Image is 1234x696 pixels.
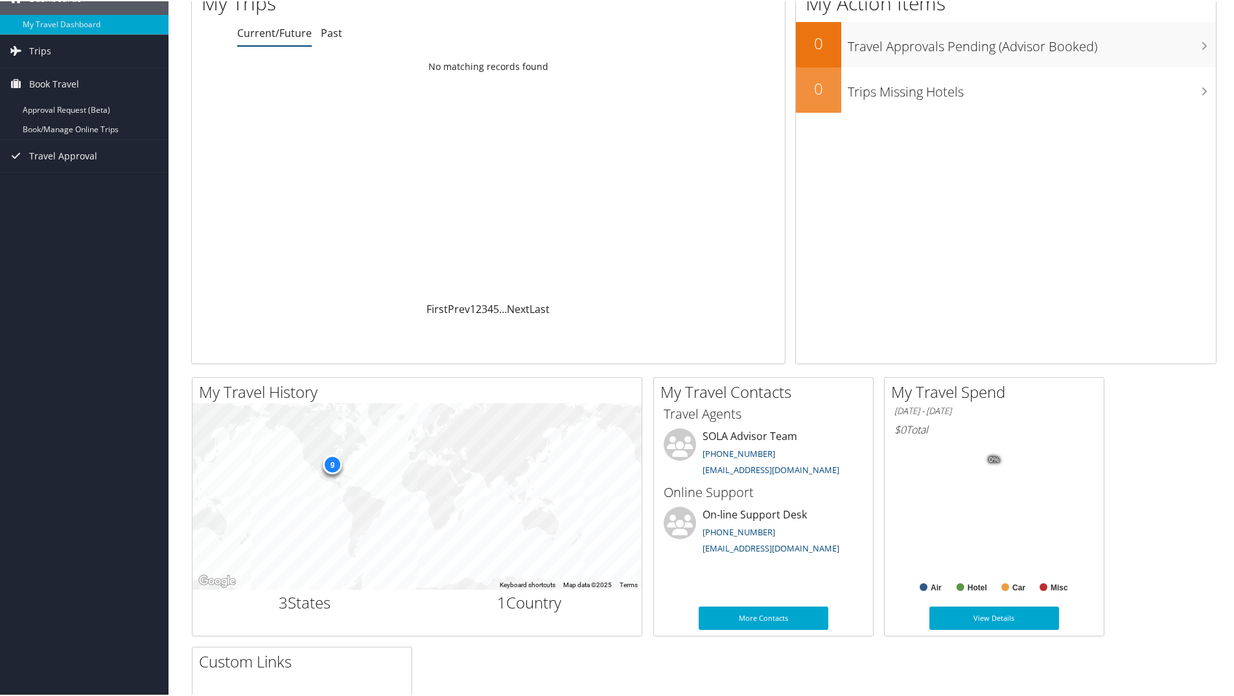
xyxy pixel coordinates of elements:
a: Prev [448,301,470,315]
h2: My Travel History [199,380,642,402]
h2: Country [427,590,633,612]
span: 3 [279,590,288,612]
img: Google [196,572,239,588]
td: No matching records found [192,54,785,77]
text: Misc [1051,582,1068,591]
h2: Custom Links [199,649,412,671]
a: First [426,301,448,315]
h2: States [202,590,408,612]
span: $0 [894,421,906,435]
a: Next [507,301,530,315]
a: [PHONE_NUMBER] [703,447,775,458]
span: Book Travel [29,67,79,99]
a: 4 [487,301,493,315]
h3: Travel Agents [664,404,863,422]
a: [EMAIL_ADDRESS][DOMAIN_NAME] [703,463,839,474]
h2: My Travel Contacts [660,380,873,402]
a: Current/Future [237,25,312,39]
a: [EMAIL_ADDRESS][DOMAIN_NAME] [703,541,839,553]
span: Travel Approval [29,139,97,171]
h2: 0 [796,31,841,53]
h3: Trips Missing Hotels [848,75,1216,100]
span: Trips [29,34,51,66]
a: 5 [493,301,499,315]
h3: Online Support [664,482,863,500]
li: On-line Support Desk [657,505,870,559]
a: 0Trips Missing Hotels [796,66,1216,111]
text: Car [1012,582,1025,591]
h3: Travel Approvals Pending (Advisor Booked) [848,30,1216,54]
h6: Total [894,421,1094,435]
text: Air [931,582,942,591]
button: Keyboard shortcuts [500,579,555,588]
h2: My Travel Spend [891,380,1104,402]
a: Open this area in Google Maps (opens a new window) [196,572,239,588]
a: 1 [470,301,476,315]
a: View Details [929,605,1059,629]
span: … [499,301,507,315]
a: Terms (opens in new tab) [620,580,638,587]
a: Past [321,25,342,39]
a: 3 [482,301,487,315]
span: Map data ©2025 [563,580,612,587]
a: More Contacts [699,605,828,629]
a: 0Travel Approvals Pending (Advisor Booked) [796,21,1216,66]
tspan: 0% [989,455,999,463]
a: [PHONE_NUMBER] [703,525,775,537]
text: Hotel [968,582,987,591]
li: SOLA Advisor Team [657,427,870,480]
a: Last [530,301,550,315]
a: 2 [476,301,482,315]
span: 1 [497,590,506,612]
h2: 0 [796,76,841,99]
div: 9 [323,454,342,473]
h6: [DATE] - [DATE] [894,404,1094,416]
